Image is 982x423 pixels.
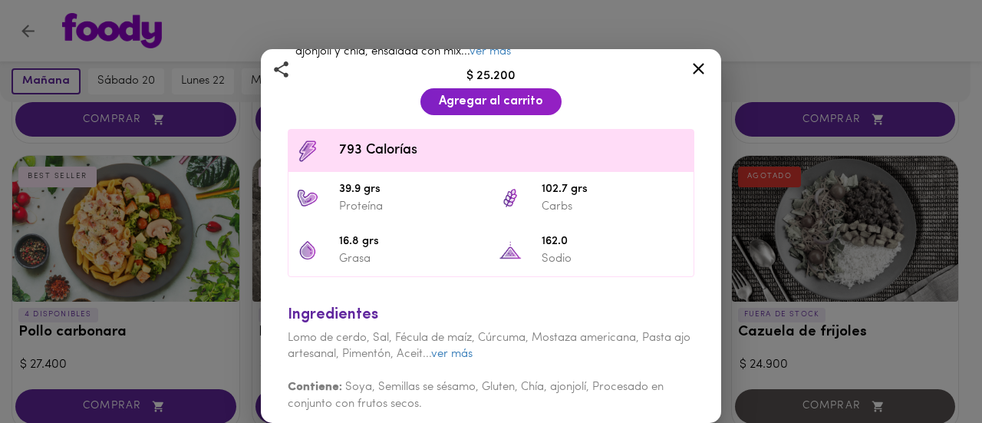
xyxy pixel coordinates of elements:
span: 102.7 grs [542,181,686,199]
span: 162.0 [542,233,686,251]
img: 162.0 Sodio [499,239,522,262]
button: Agregar al carrito [420,88,562,115]
span: 39.9 grs [339,181,483,199]
span: Agregar al carrito [439,94,543,109]
img: 39.9 grs Proteína [296,187,319,210]
p: Carbs [542,199,686,215]
p: Proteína [339,199,483,215]
div: $ 25.200 [280,68,702,85]
a: ver más [470,46,511,58]
span: Cerdo apanado al horno en salsa agridulce, acompañado de arroz de ajonjolí y chía, ensalada con m... [295,29,660,57]
div: Ingredientes [288,304,694,326]
img: 102.7 grs Carbs [499,187,522,210]
span: 793 Calorías [339,140,686,161]
iframe: Messagebird Livechat Widget [893,334,967,408]
b: Contiene: [288,382,342,393]
img: Contenido calórico [296,140,319,163]
a: ver más [431,349,473,360]
p: Grasa [339,251,483,267]
p: Sodio [542,251,686,267]
span: 16.8 grs [339,233,483,251]
div: Soya, Semillas se sésamo, Gluten, Chía, ajonjolí, Procesado en conjunto con frutos secos. [288,363,694,412]
span: Lomo de cerdo, Sal, Fécula de maíz, Cúrcuma, Mostaza americana, Pasta ajo artesanal, Pimentón, Ac... [288,332,690,360]
img: 16.8 grs Grasa [296,239,319,262]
